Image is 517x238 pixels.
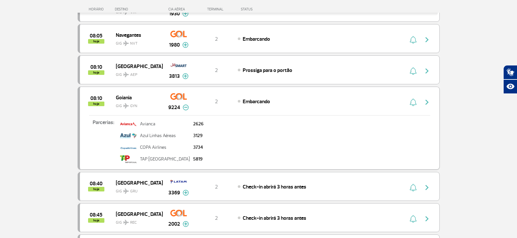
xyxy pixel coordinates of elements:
[169,41,180,49] span: 1980
[193,145,204,150] p: 3734
[183,221,189,227] img: mais-info-painel-voo.svg
[503,79,517,94] button: Abrir recursos assistivos.
[123,189,129,194] img: destiny_airplane.svg
[130,41,138,47] span: NVT
[88,70,104,75] span: hoje
[168,189,180,197] span: 3369
[193,133,204,138] p: 3129
[140,157,190,161] p: TAP [GEOGRAPHIC_DATA]
[243,184,306,190] span: Check-in abrirá 3 horas antes
[116,185,158,194] span: GIG
[503,65,517,94] div: Plugin de acessibilidade da Hand Talk.
[410,98,417,106] img: sino-painel-voo.svg
[140,145,190,150] p: COPA Airlines
[130,189,138,194] span: GRU
[130,220,137,226] span: REC
[215,67,218,74] span: 2
[120,142,137,153] img: logo-copa-airlines_menor.jpg
[423,36,431,44] img: seta-direita-painel-voo.svg
[215,184,218,190] span: 2
[193,157,204,161] p: 5819
[90,213,102,217] span: 2025-08-27 08:45:00
[116,68,158,78] span: GIG
[423,215,431,223] img: seta-direita-painel-voo.svg
[90,96,102,101] span: 2025-08-27 08:10:00
[116,100,158,109] span: GIG
[123,220,129,225] img: destiny_airplane.svg
[90,34,102,38] span: 2025-08-27 08:05:00
[162,7,195,11] div: CIA AÉREA
[423,98,431,106] img: seta-direita-painel-voo.svg
[503,65,517,79] button: Abrir tradutor de língua de sinais.
[115,7,162,11] div: DESTINO
[88,102,104,106] span: hoje
[80,119,118,160] p: Parcerias:
[423,67,431,75] img: seta-direita-painel-voo.svg
[140,133,190,138] p: Azul Linhas Aéreas
[243,67,292,74] span: Prossiga para o portão
[193,122,204,126] p: 2626
[183,105,189,110] img: menos-info-painel-voo.svg
[123,103,129,108] img: destiny_airplane.svg
[183,190,189,196] img: mais-info-painel-voo.svg
[182,73,189,79] img: mais-info-painel-voo.svg
[88,218,104,223] span: hoje
[80,7,115,11] div: HORÁRIO
[410,184,417,191] img: sino-painel-voo.svg
[116,178,158,187] span: [GEOGRAPHIC_DATA]
[243,215,306,221] span: Check-in abrirá 3 horas antes
[116,216,158,226] span: GIG
[130,72,137,78] span: AEP
[237,7,291,11] div: STATUS
[215,215,218,221] span: 2
[168,104,180,111] span: 9224
[168,220,180,228] span: 2002
[182,42,189,48] img: mais-info-painel-voo.svg
[169,72,180,80] span: 3813
[410,67,417,75] img: sino-painel-voo.svg
[410,215,417,223] img: sino-painel-voo.svg
[123,72,129,77] img: destiny_airplane.svg
[140,122,190,126] p: Avianca
[116,93,158,102] span: Goiania
[88,39,104,44] span: hoje
[123,41,129,46] img: destiny_airplane.svg
[88,187,104,191] span: hoje
[116,37,158,47] span: GIG
[116,210,158,218] span: [GEOGRAPHIC_DATA]
[90,65,102,69] span: 2025-08-27 08:10:00
[116,31,158,39] span: Navegantes
[215,36,218,42] span: 2
[215,98,218,105] span: 2
[130,103,137,109] span: GYN
[195,7,237,11] div: TERMINAL
[423,184,431,191] img: seta-direita-painel-voo.svg
[120,119,137,130] img: avianca.png
[243,36,270,42] span: Embarcando
[90,181,102,186] span: 2025-08-27 08:40:00
[120,130,137,141] img: azul.png
[116,62,158,70] span: [GEOGRAPHIC_DATA]
[410,36,417,44] img: sino-painel-voo.svg
[120,154,137,165] img: tap.png
[243,98,270,105] span: Embarcando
